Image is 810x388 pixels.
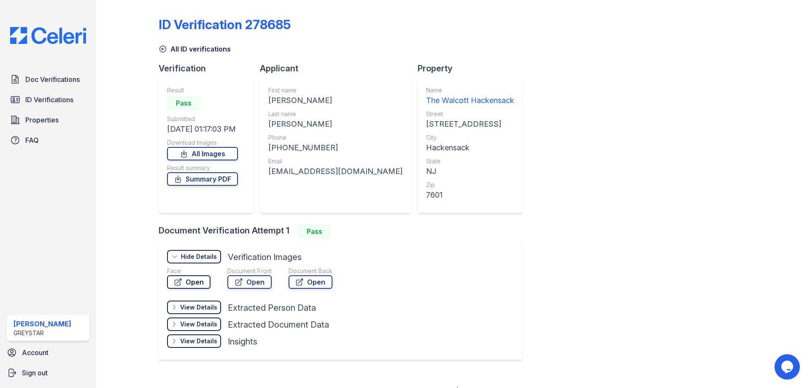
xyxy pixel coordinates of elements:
a: Sign out [3,364,93,381]
div: Document Verification Attempt 1 [159,225,529,238]
div: View Details [180,303,217,312]
div: Pass [298,225,332,238]
div: State [426,157,514,166]
div: Hackensack [426,142,514,154]
a: FAQ [7,132,89,149]
div: [STREET_ADDRESS] [426,118,514,130]
div: Verification [159,62,260,74]
div: Property [418,62,529,74]
div: [PERSON_NAME] [13,319,71,329]
div: Street [426,110,514,118]
a: Open [227,275,272,289]
div: [DATE] 01:17:03 PM [167,123,238,135]
div: Download Images [167,138,238,147]
div: View Details [180,337,217,345]
div: Result [167,86,238,95]
a: Doc Verifications [7,71,89,88]
div: City [426,133,514,142]
div: Phone [268,133,402,142]
div: Pass [167,96,201,110]
div: Extracted Person Data [228,302,316,314]
div: Document Back [289,267,332,275]
a: Open [167,275,211,289]
div: 7601 [426,189,514,201]
div: Hide Details [181,252,217,261]
span: Account [22,347,49,358]
div: Submitted [167,115,238,123]
div: Face [167,267,211,275]
a: All ID verifications [159,44,231,54]
span: Doc Verifications [25,74,80,84]
a: Properties [7,111,89,128]
div: ID Verification 278685 [159,17,291,32]
iframe: chat widget [775,354,802,380]
div: Last name [268,110,402,118]
span: Sign out [22,368,48,378]
div: First name [268,86,402,95]
a: Account [3,344,93,361]
img: CE_Logo_Blue-a8612792a0a2168367f1c8372b55b34899dd931a85d93a1a3d3e32e68fde9ad4.png [3,27,93,44]
div: NJ [426,166,514,177]
a: ID Verifications [7,91,89,108]
div: Email [268,157,402,166]
div: Zip [426,181,514,189]
div: [EMAIL_ADDRESS][DOMAIN_NAME] [268,166,402,177]
div: Document Front [227,267,272,275]
div: [PERSON_NAME] [268,118,402,130]
span: FAQ [25,135,39,145]
div: The Walcott Hackensack [426,95,514,106]
div: Result summary [167,164,238,172]
div: Applicant [260,62,418,74]
a: Open [289,275,332,289]
div: Insights [228,336,257,347]
div: View Details [180,320,217,328]
div: [PHONE_NUMBER] [268,142,402,154]
div: Verification Images [228,251,302,263]
div: Greystar [13,329,71,337]
div: Name [426,86,514,95]
a: All Images [167,147,238,160]
div: Extracted Document Data [228,319,329,331]
span: Properties [25,115,59,125]
span: ID Verifications [25,95,73,105]
a: Summary PDF [167,172,238,186]
a: Name The Walcott Hackensack [426,86,514,106]
div: [PERSON_NAME] [268,95,402,106]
